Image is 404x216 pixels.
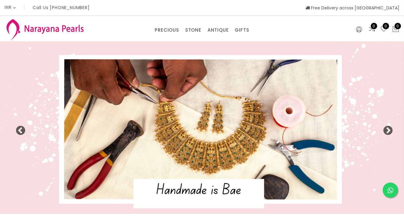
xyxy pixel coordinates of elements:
span: 0 [383,23,389,29]
a: GIFTS [235,26,249,35]
a: 0 [368,26,376,33]
span: 0 [371,23,377,29]
a: ANTIQUE [207,26,229,35]
a: 0 [380,26,388,33]
button: 0 [392,26,399,33]
a: STONE [185,26,201,35]
span: 0 [395,23,401,29]
button: Previous [15,126,21,132]
a: PRECIOUS [155,26,179,35]
p: Call Us [PHONE_NUMBER] [33,5,90,10]
span: Free Delivery across [GEOGRAPHIC_DATA] [305,5,399,11]
button: Next [383,126,389,132]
